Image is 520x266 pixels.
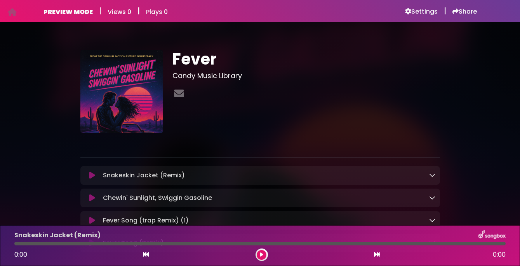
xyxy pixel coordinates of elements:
[103,171,185,180] p: Snakeskin Jacket (Remix)
[172,50,440,68] h1: Fever
[14,231,101,240] p: Snakeskin Jacket (Remix)
[80,50,163,133] img: nbBuOji6SUGIS8enaHdL
[146,8,168,16] h6: Plays 0
[444,6,446,16] h5: |
[478,230,506,240] img: songbox-logo-white.png
[452,8,477,16] a: Share
[172,72,440,80] h3: Candy Music Library
[43,8,93,16] h6: PREVIEW MODE
[99,6,101,16] h5: |
[137,6,140,16] h5: |
[14,250,27,259] span: 0:00
[103,216,189,225] p: Fever Song (trap Remix) (1)
[405,8,438,16] a: Settings
[493,250,506,259] span: 0:00
[108,8,131,16] h6: Views 0
[103,193,212,203] p: Chewin' Sunlight, Swiggin Gasoline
